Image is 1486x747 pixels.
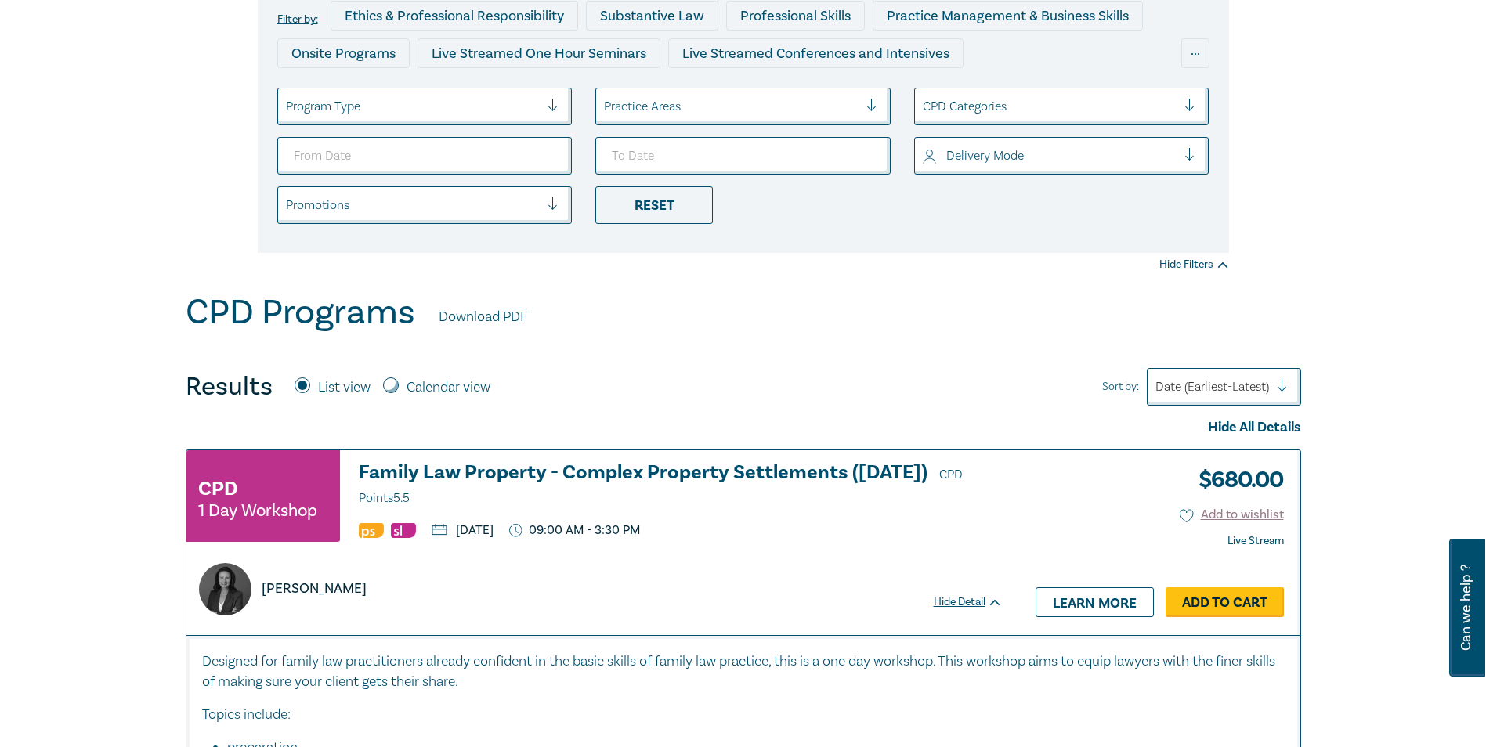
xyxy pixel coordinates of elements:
[873,1,1143,31] div: Practice Management & Business Skills
[277,137,573,175] input: From Date
[198,475,237,503] h3: CPD
[934,594,1020,610] div: Hide Detail
[277,76,526,106] div: Live Streamed Practical Workshops
[277,13,318,26] label: Filter by:
[318,377,371,398] label: List view
[509,523,641,538] p: 09:00 AM - 3:30 PM
[1036,587,1154,617] a: Learn more
[1159,257,1229,272] div: Hide Filters
[391,523,416,538] img: Substantive Law
[1155,378,1159,395] input: Sort by
[432,524,494,536] p: [DATE]
[439,307,527,327] a: Download PDF
[331,1,578,31] div: Ethics & Professional Responsibility
[726,1,865,31] div: Professional Skills
[668,38,964,68] div: Live Streamed Conferences and Intensives
[277,38,410,68] div: Onsite Programs
[286,197,289,214] input: select
[359,462,1003,509] a: Family Law Property - Complex Property Settlements ([DATE]) CPD Points5.5
[202,651,1285,692] p: Designed for family law practitioners already confident in the basic skills of family law practic...
[595,137,891,175] input: To Date
[199,563,251,615] img: https://s3.ap-southeast-2.amazonaws.com/leo-cussen-store-production-content/Contacts/PANAYIOTA%20...
[1180,506,1284,524] button: Add to wishlist
[533,76,714,106] div: Pre-Recorded Webcasts
[286,98,289,115] input: select
[198,503,317,518] small: 1 Day Workshop
[721,76,893,106] div: 10 CPD Point Packages
[595,186,713,224] div: Reset
[1181,38,1209,68] div: ...
[1166,587,1284,617] a: Add to Cart
[923,98,926,115] input: select
[186,292,415,333] h1: CPD Programs
[359,462,1003,509] h3: Family Law Property - Complex Property Settlements ([DATE])
[923,147,926,164] input: select
[186,371,273,402] h4: Results
[1102,378,1139,395] span: Sort by:
[359,523,384,538] img: Professional Skills
[1227,534,1284,548] strong: Live Stream
[1187,462,1284,498] h3: $ 680.00
[262,579,367,599] p: [PERSON_NAME]
[407,377,490,398] label: Calendar view
[604,98,607,115] input: select
[586,1,718,31] div: Substantive Law
[901,76,1045,106] div: National Programs
[1459,548,1473,667] span: Can we help ?
[418,38,660,68] div: Live Streamed One Hour Seminars
[186,417,1301,438] div: Hide All Details
[202,705,1285,725] p: Topics include:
